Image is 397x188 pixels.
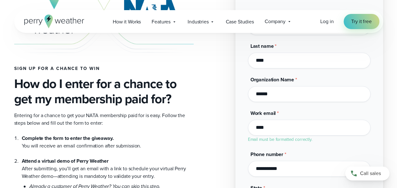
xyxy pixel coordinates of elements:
[360,170,381,177] span: Call sales
[22,157,109,165] strong: Attend a virtual demo of Perry Weather
[345,166,389,180] a: Call sales
[351,18,371,25] span: Try it free
[22,135,194,150] li: You will receive an email confirmation after submission.
[107,15,146,28] a: How it Works
[250,76,294,83] span: Organization Name
[14,112,194,127] p: Entering for a chance to get your NATA membership paid for is easy. Follow the steps below and fi...
[250,42,274,50] span: Last name
[22,135,114,142] strong: Complete the form to enter the giveaway.
[188,18,209,26] span: Industries
[113,18,141,26] span: How it Works
[226,18,254,26] span: Case Studies
[320,18,334,25] a: Log in
[250,9,274,16] span: First name
[220,15,259,28] a: Case Studies
[14,76,194,107] h3: How do I enter for a chance to get my membership paid for?
[265,18,286,25] span: Company
[14,66,194,71] h4: Sign up for a chance to win
[250,110,276,117] span: Work email
[152,18,171,26] span: Features
[248,136,312,143] label: Email must be formatted correctly.
[250,151,283,158] span: Phone number
[344,14,379,29] a: Try it free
